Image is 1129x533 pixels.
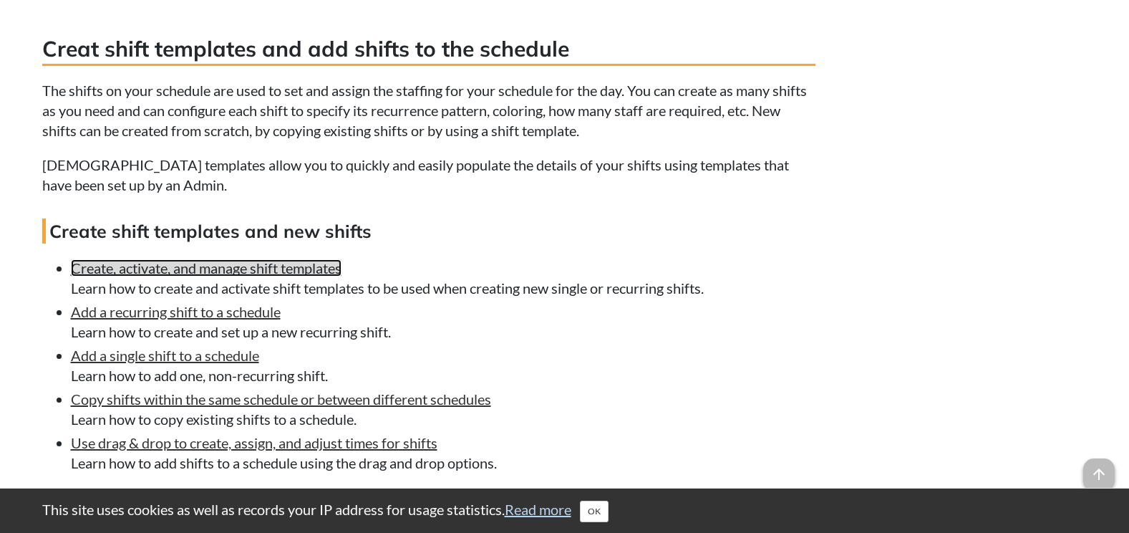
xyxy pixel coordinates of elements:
a: Read more [505,501,571,518]
h3: Creat shift templates and add shifts to the schedule [42,34,815,66]
p: The shifts on your schedule are used to set and assign the staffing for your schedule for the day... [42,80,815,140]
a: Use drag & drop to create, assign, and adjust times for shifts [71,434,437,451]
li: Learn how to create and set up a new recurring shift. [71,302,815,342]
a: Create, activate, and manage shift templates [71,259,341,277]
div: This site uses cookies as well as records your IP address for usage statistics. [28,499,1102,522]
a: Add a single shift to a schedule [71,347,259,364]
a: Add a recurring shift to a schedule [71,303,281,320]
a: arrow_upward [1083,460,1115,477]
li: Learn how to add one, non-recurring shift. [71,345,815,385]
li: Learn how to copy existing shifts to a schedule. [71,389,815,429]
p: [DEMOGRAPHIC_DATA] templates allow you to quickly and easily populate the details of your shifts ... [42,155,815,195]
a: Copy shifts within the same schedule or between different schedules [71,390,491,408]
li: Learn how to add shifts to a schedule using the drag and drop options. [71,433,815,473]
h4: Create shift templates and new shifts [42,219,815,244]
span: arrow_upward [1083,458,1115,490]
button: Close [580,501,609,522]
li: Learn how to create and activate shift templates to be used when creating new single or recurring... [71,258,815,298]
